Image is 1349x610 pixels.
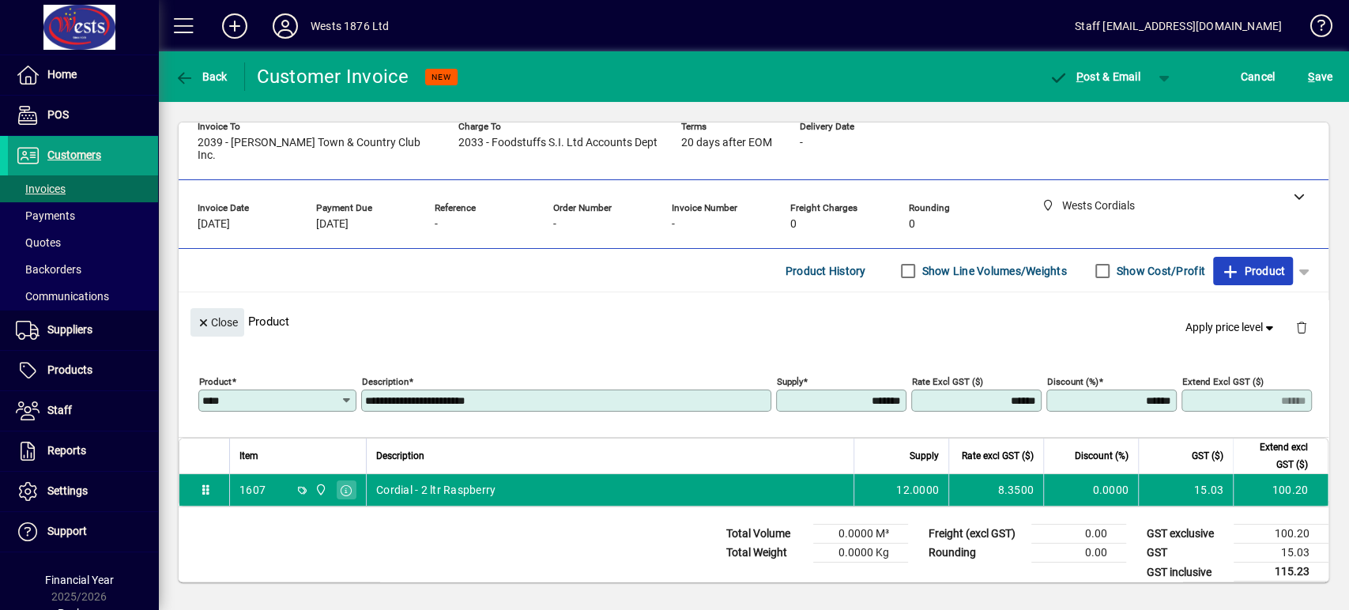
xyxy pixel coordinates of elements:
[199,376,232,387] mat-label: Product
[431,72,451,82] span: NEW
[1234,544,1328,563] td: 15.03
[790,218,797,231] span: 0
[16,183,66,195] span: Invoices
[1304,62,1336,91] button: Save
[777,376,803,387] mat-label: Supply
[158,62,245,91] app-page-header-button: Back
[187,314,248,329] app-page-header-button: Close
[921,544,1031,563] td: Rounding
[316,218,349,231] span: [DATE]
[779,257,872,285] button: Product History
[190,308,244,337] button: Close
[1179,314,1283,342] button: Apply price level
[1031,544,1126,563] td: 0.00
[175,70,228,83] span: Back
[672,218,675,231] span: -
[1185,319,1277,336] span: Apply price level
[198,137,435,162] span: 2039 - [PERSON_NAME] Town & Country Club Inc.
[1241,64,1276,89] span: Cancel
[1243,439,1308,473] span: Extend excl GST ($)
[239,447,258,465] span: Item
[45,574,114,586] span: Financial Year
[8,512,158,552] a: Support
[962,447,1034,465] span: Rate excl GST ($)
[919,263,1067,279] label: Show Line Volumes/Weights
[311,13,389,39] div: Wests 1876 Ltd
[47,149,101,161] span: Customers
[16,209,75,222] span: Payments
[458,137,658,149] span: 2033 - Foodstuffs S.I. Ltd Accounts Dept
[311,481,329,499] span: Wests Cordials
[800,137,803,149] span: -
[376,482,496,498] span: Cordial - 2 ltr Raspberry
[1237,62,1279,91] button: Cancel
[209,12,260,40] button: Add
[435,218,438,231] span: -
[8,311,158,350] a: Suppliers
[1283,320,1321,334] app-page-header-button: Delete
[1043,474,1138,506] td: 0.0000
[1113,263,1205,279] label: Show Cost/Profit
[1139,525,1234,544] td: GST exclusive
[553,218,556,231] span: -
[1075,447,1129,465] span: Discount (%)
[1076,70,1083,83] span: P
[896,482,939,498] span: 12.0000
[179,292,1328,350] div: Product
[959,482,1034,498] div: 8.3500
[1049,70,1140,83] span: ost & Email
[1233,474,1328,506] td: 100.20
[1283,308,1321,346] button: Delete
[8,96,158,135] a: POS
[1075,13,1282,39] div: Staff [EMAIL_ADDRESS][DOMAIN_NAME]
[47,404,72,416] span: Staff
[1182,376,1264,387] mat-label: Extend excl GST ($)
[1031,525,1126,544] td: 0.00
[1308,70,1314,83] span: S
[912,376,983,387] mat-label: Rate excl GST ($)
[813,544,908,563] td: 0.0000 Kg
[16,263,81,276] span: Backorders
[16,290,109,303] span: Communications
[47,108,69,121] span: POS
[1139,563,1234,582] td: GST inclusive
[47,68,77,81] span: Home
[257,64,409,89] div: Customer Invoice
[47,363,92,376] span: Products
[681,137,772,149] span: 20 days after EOM
[718,525,813,544] td: Total Volume
[8,351,158,390] a: Products
[718,544,813,563] td: Total Weight
[1047,376,1098,387] mat-label: Discount (%)
[8,391,158,431] a: Staff
[16,236,61,249] span: Quotes
[47,444,86,457] span: Reports
[1234,563,1328,582] td: 115.23
[1213,257,1293,285] button: Product
[8,431,158,471] a: Reports
[8,229,158,256] a: Quotes
[171,62,232,91] button: Back
[813,525,908,544] td: 0.0000 M³
[1138,474,1233,506] td: 15.03
[8,283,158,310] a: Communications
[1221,258,1285,284] span: Product
[8,175,158,202] a: Invoices
[376,447,424,465] span: Description
[239,482,266,498] div: 1607
[8,55,158,95] a: Home
[8,202,158,229] a: Payments
[786,258,866,284] span: Product History
[198,218,230,231] span: [DATE]
[8,256,158,283] a: Backorders
[910,447,939,465] span: Supply
[197,310,238,336] span: Close
[47,484,88,497] span: Settings
[909,218,915,231] span: 0
[1234,525,1328,544] td: 100.20
[921,525,1031,544] td: Freight (excl GST)
[8,472,158,511] a: Settings
[1041,62,1148,91] button: Post & Email
[1139,544,1234,563] td: GST
[1298,3,1329,55] a: Knowledge Base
